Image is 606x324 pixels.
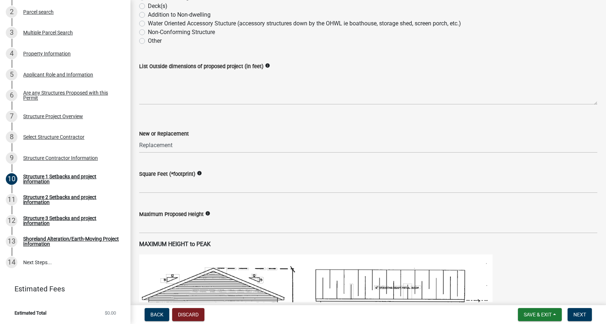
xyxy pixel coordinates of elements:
label: Square Feet (*footprint) [139,172,195,177]
span: Next [573,312,586,317]
div: 6 [6,90,17,101]
label: Addition to Non-dwelling [148,11,211,19]
div: Structure 2 Setbacks and project information [23,195,119,205]
button: Back [145,308,169,321]
button: Discard [172,308,204,321]
div: Property Information [23,51,71,56]
div: Applicant Role and Information [23,72,93,77]
label: Deck(s) [148,2,167,11]
div: Structure 1 Setbacks and project information [23,174,119,184]
div: Parcel search [23,9,54,14]
div: Select Structure Contractor [23,134,84,140]
label: New or Replacement [139,132,189,137]
label: Other [148,37,162,45]
div: 11 [6,194,17,205]
div: 12 [6,215,17,227]
div: Multiple Parcel Search [23,30,73,35]
div: 5 [6,69,17,80]
div: Structure Contractor Information [23,155,98,161]
label: Maximum Proposed Height [139,212,204,217]
div: 2 [6,6,17,18]
label: List Outside dimensions of proposed project (in feet) [139,64,263,69]
div: 14 [6,257,17,268]
div: 13 [6,236,17,247]
button: Save & Exit [518,308,562,321]
div: 7 [6,111,17,122]
button: Next [568,308,592,321]
label: Non-Conforming Structure [148,28,215,37]
div: Are any Structures Proposed with this Permit [23,90,119,100]
span: Save & Exit [524,312,552,317]
div: 8 [6,131,17,143]
span: Back [150,312,163,317]
i: info [205,211,210,216]
div: 9 [6,152,17,164]
div: Structure Project Overview [23,114,83,119]
label: Water Oriented Accessory Stucture (accessory structures down by the OHWL ie boathouse, storage sh... [148,19,461,28]
div: 3 [6,27,17,38]
div: Structure 3 Setbacks and project information [23,216,119,226]
div: Shoreland Alteration/Earth-Moving Project Information [23,236,119,246]
span: Estimated Total [14,311,46,315]
div: 4 [6,48,17,59]
a: Estimated Fees [6,282,119,296]
strong: MAXIMUM HEIGHT to PEAK [139,241,211,248]
div: 10 [6,173,17,185]
span: $0.00 [105,311,116,315]
i: info [197,171,202,176]
i: info [265,63,270,68]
